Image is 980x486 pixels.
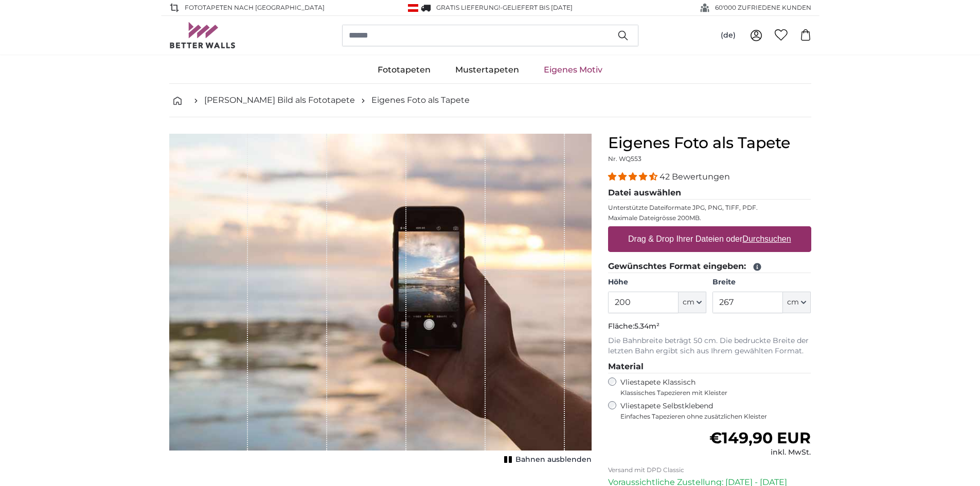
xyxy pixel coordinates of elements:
[608,204,811,212] p: Unterstützte Dateiformate JPG, PNG, TIFF, PDF.
[624,229,795,249] label: Drag & Drop Ihrer Dateien oder
[608,214,811,222] p: Maximale Dateigrösse 200MB.
[679,292,706,313] button: cm
[365,57,443,83] a: Fototapeten
[501,453,592,467] button: Bahnen ausblenden
[169,22,236,48] img: Betterwalls
[185,3,325,12] span: Fototapeten nach [GEOGRAPHIC_DATA]
[608,321,811,332] p: Fläche:
[371,94,470,106] a: Eigenes Foto als Tapete
[608,187,811,200] legend: Datei auswählen
[620,389,803,397] span: Klassisches Tapezieren mit Kleister
[787,297,799,308] span: cm
[742,235,791,243] u: Durchsuchen
[608,260,811,273] legend: Gewünschtes Format eingeben:
[608,172,660,182] span: 4.38 stars
[531,57,615,83] a: Eigenes Motiv
[515,455,592,465] span: Bahnen ausblenden
[709,447,811,458] div: inkl. MwSt.
[783,292,811,313] button: cm
[620,401,811,421] label: Vliestapete Selbstklebend
[436,4,500,11] span: GRATIS Lieferung!
[712,277,811,287] label: Breite
[620,377,803,397] label: Vliestapete Klassisch
[500,4,573,11] span: -
[608,277,706,287] label: Höhe
[683,297,694,308] span: cm
[715,3,811,12] span: 60'000 ZUFRIEDENE KUNDEN
[608,155,642,163] span: Nr. WQ553
[608,336,811,356] p: Die Bahnbreite beträgt 50 cm. Die bedruckte Breite der letzten Bahn ergibt sich aus Ihrem gewählt...
[408,4,418,12] img: Österreich
[169,134,592,467] div: 1 of 1
[169,84,811,117] nav: breadcrumbs
[709,428,811,447] span: €149,90 EUR
[608,134,811,152] h1: Eigenes Foto als Tapete
[204,94,355,106] a: [PERSON_NAME] Bild als Fototapete
[660,172,730,182] span: 42 Bewertungen
[712,26,744,45] button: (de)
[503,4,573,11] span: Geliefert bis [DATE]
[443,57,531,83] a: Mustertapeten
[634,321,660,331] span: 5.34m²
[620,412,811,421] span: Einfaches Tapezieren ohne zusätzlichen Kleister
[608,466,811,474] p: Versand mit DPD Classic
[608,361,811,373] legend: Material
